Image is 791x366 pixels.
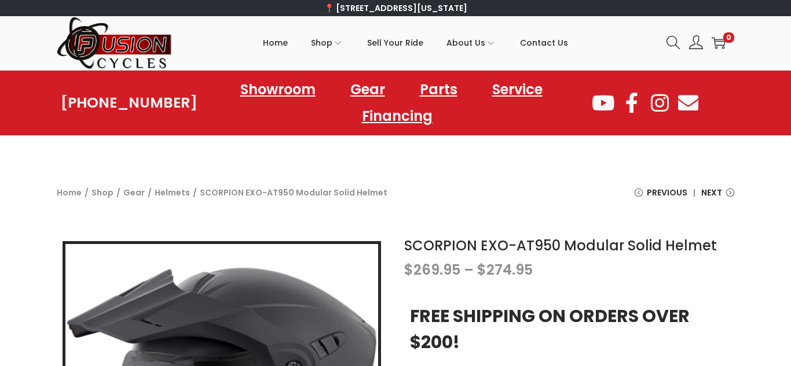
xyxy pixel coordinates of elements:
[123,187,145,198] a: Gear
[148,184,152,201] span: /
[350,103,444,130] a: Financing
[197,76,591,130] nav: Menu
[311,17,344,69] a: Shop
[85,184,89,201] span: /
[520,17,568,69] a: Contact Us
[701,184,722,201] span: Next
[712,36,726,50] a: 0
[200,184,387,201] span: SCORPION EXO-AT950 Modular Solid Helmet
[339,76,397,103] a: Gear
[367,17,423,69] a: Sell Your Ride
[173,17,658,69] nav: Primary navigation
[446,28,485,57] span: About Us
[647,184,687,201] span: Previous
[155,187,190,198] a: Helmets
[193,184,197,201] span: /
[701,184,734,209] a: Next
[464,260,474,279] span: –
[57,16,173,70] img: Woostify retina logo
[481,76,554,103] a: Service
[635,184,687,209] a: Previous
[324,2,467,14] a: 📍 [STREET_ADDRESS][US_STATE]
[446,17,497,69] a: About Us
[61,95,197,111] a: [PHONE_NUMBER]
[91,187,113,198] a: Shop
[263,17,288,69] a: Home
[477,260,486,279] span: $
[410,303,728,355] h3: FREE SHIPPING ON ORDERS OVER $200!
[404,260,413,279] span: $
[367,28,423,57] span: Sell Your Ride
[57,187,82,198] a: Home
[311,28,332,57] span: Shop
[229,76,327,103] a: Showroom
[404,260,460,279] bdi: 269.95
[408,76,469,103] a: Parts
[263,28,288,57] span: Home
[116,184,120,201] span: /
[520,28,568,57] span: Contact Us
[477,260,533,279] bdi: 274.95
